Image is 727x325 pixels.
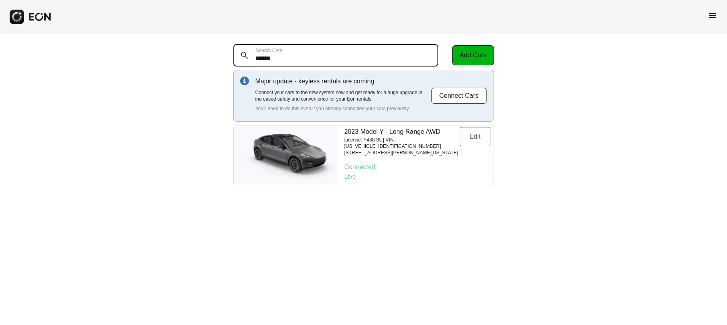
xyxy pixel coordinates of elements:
p: Major update - keyless rentals are coming [255,77,431,86]
button: Connect Cars [431,87,487,104]
p: License: Y43UGL | VIN: [US_VEHICLE_IDENTIFICATION_NUMBER] [344,137,460,149]
p: Live [344,172,490,182]
p: You'll need to do this even if you already connected your cars previously. [255,105,431,112]
p: Connect your cars to the new system now and get ready for a huge upgrade in increased safety and ... [255,89,431,102]
img: info [240,77,249,85]
span: menu [708,11,717,20]
label: Search Cars [256,47,283,54]
img: car [234,129,338,181]
p: [STREET_ADDRESS][PERSON_NAME][US_STATE] [344,149,460,156]
p: Connected [344,162,490,172]
p: 2023 Model Y - Long Range AWD [344,127,460,137]
button: Add Cars [452,45,494,65]
button: Edit [460,127,490,146]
